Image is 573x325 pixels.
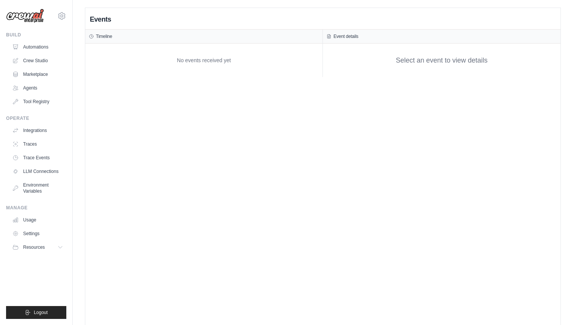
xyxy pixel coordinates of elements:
[6,306,66,319] button: Logout
[6,9,44,23] img: Logo
[9,228,66,240] a: Settings
[396,55,487,66] div: Select an event to view details
[96,33,112,39] h3: Timeline
[90,14,111,25] h2: Events
[9,124,66,137] a: Integrations
[9,152,66,164] a: Trace Events
[9,41,66,53] a: Automations
[333,33,359,39] h3: Event details
[9,82,66,94] a: Agents
[89,47,319,73] div: No events received yet
[9,214,66,226] a: Usage
[9,138,66,150] a: Traces
[6,115,66,121] div: Operate
[9,68,66,80] a: Marketplace
[23,244,45,250] span: Resources
[9,165,66,177] a: LLM Connections
[34,309,48,316] span: Logout
[9,55,66,67] a: Crew Studio
[9,241,66,253] button: Resources
[6,32,66,38] div: Build
[9,96,66,108] a: Tool Registry
[6,205,66,211] div: Manage
[9,179,66,197] a: Environment Variables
